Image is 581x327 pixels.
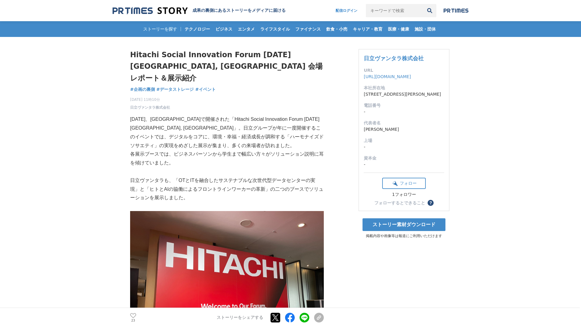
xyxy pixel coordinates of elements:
[366,4,423,17] input: キーワードで検索
[130,105,170,110] a: 日立ヴァンタラ株式会社
[182,21,212,37] a: テクノロジー
[130,319,136,322] p: 23
[364,126,444,133] dd: [PERSON_NAME]
[350,26,385,32] span: キャリア・教育
[258,21,292,37] a: ライフスタイル
[113,7,188,15] img: 成果の裏側にあるストーリーをメディアに届ける
[195,87,216,92] span: #イベント
[156,86,194,93] a: #データストレージ
[130,97,170,102] span: [DATE] 11時10分
[182,26,212,32] span: テクノロジー
[293,26,323,32] span: ファイナンス
[412,26,438,32] span: 施設・団体
[364,74,411,79] a: [URL][DOMAIN_NAME]
[359,233,449,239] p: 掲載内容や画像等は報道にご利用いただけます
[293,21,323,37] a: ファイナンス
[364,109,444,115] dd: -
[364,67,444,74] dt: URL
[130,150,324,167] p: 各展示ブースでは、ビジネスパーソンから学生まで幅広い方々がソリューション説明に耳を傾けていました。
[330,4,363,17] a: 配信ログイン
[130,176,324,202] p: 日立ヴァンタラも、「OTとITを融合したサステナブルな次世代型データセンターの実現」と「ヒトとAIの協働によるフロントラインワーカーの革新」の二つのブースでソリューションを展示しました。
[156,87,194,92] span: #データストレージ
[382,192,426,197] div: 1フォロワー
[364,91,444,97] dd: [STREET_ADDRESS][PERSON_NAME]
[213,26,235,32] span: ビジネス
[364,161,444,168] dd: -
[258,26,292,32] span: ライフスタイル
[428,200,434,206] button: ？
[374,201,425,205] div: フォローするとできること
[213,21,235,37] a: ビジネス
[217,315,263,320] p: ストーリーをシェアする
[423,4,436,17] button: 検索
[444,8,468,13] img: prtimes
[428,201,433,205] span: ？
[324,21,350,37] a: 飲食・小売
[324,26,350,32] span: 飲食・小売
[364,55,424,61] a: 日立ヴァンタラ株式会社
[235,21,257,37] a: エンタメ
[235,26,257,32] span: エンタメ
[364,144,444,150] dd: -
[364,155,444,161] dt: 資本金
[113,7,286,15] a: 成果の裏側にあるストーリーをメディアに届ける 成果の裏側にあるストーリーをメディアに届ける
[364,137,444,144] dt: 上場
[130,115,324,150] p: [DATE]、[GEOGRAPHIC_DATA]で開催された「Hitachi Social Innovation Forum [DATE] [GEOGRAPHIC_DATA], [GEOGRAP...
[364,85,444,91] dt: 本社所在地
[192,8,286,13] h2: 成果の裏側にあるストーリーをメディアに届ける
[350,21,385,37] a: キャリア・教育
[364,102,444,109] dt: 電話番号
[382,178,426,189] button: フォロー
[363,218,445,231] a: ストーリー素材ダウンロード
[130,49,324,84] h1: Hitachi Social Innovation Forum [DATE] [GEOGRAPHIC_DATA], [GEOGRAPHIC_DATA] 会場レポート＆展示紹介
[386,21,412,37] a: 医療・健康
[364,120,444,126] dt: 代表者名
[386,26,412,32] span: 医療・健康
[195,86,216,93] a: #イベント
[130,87,155,92] span: #企画の裏側
[130,86,155,93] a: #企画の裏側
[412,21,438,37] a: 施設・団体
